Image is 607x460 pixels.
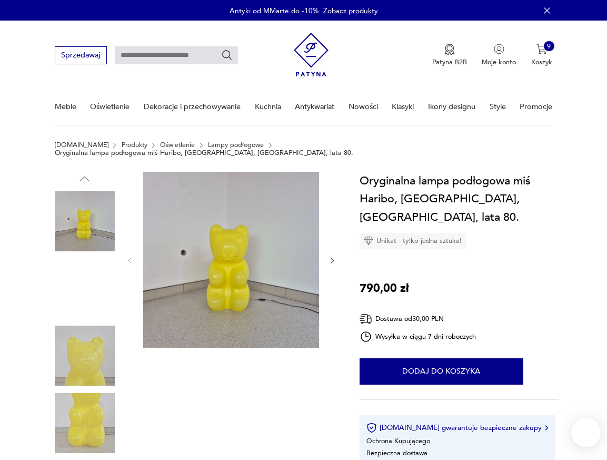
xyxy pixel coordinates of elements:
a: Kuchnia [255,89,281,125]
a: Oświetlenie [90,89,130,125]
button: Szukaj [221,50,233,61]
a: Oświetlenie [160,141,195,149]
a: Ikony designu [428,89,475,125]
a: Zobacz produkty [323,6,378,16]
img: Zdjęcie produktu Oryginalna lampa podłogowa miś Haribo, Messow, Niemcy, lata 80. [143,172,319,348]
button: Sprzedawaj [55,46,107,64]
div: Unikat - tylko jedna sztuka! [360,233,466,249]
img: Zdjęcie produktu Oryginalna lampa podłogowa miś Haribo, Messow, Niemcy, lata 80. [55,326,115,386]
a: Antykwariat [295,89,334,125]
img: Ikona certyfikatu [366,423,377,433]
button: 9Koszyk [531,44,552,67]
a: Produkty [122,141,147,149]
img: Zdjęcie produktu Oryginalna lampa podłogowa miś Haribo, Messow, Niemcy, lata 80. [55,393,115,453]
a: Ikona medaluPatyna B2B [432,44,467,67]
a: Sprzedawaj [55,53,107,59]
a: Meble [55,89,76,125]
h1: Oryginalna lampa podłogowa miś Haribo, [GEOGRAPHIC_DATA], [GEOGRAPHIC_DATA], lata 80. [360,172,559,226]
button: Moje konto [482,44,516,67]
iframe: Smartsupp widget button [571,418,601,447]
a: Klasyki [392,89,414,125]
p: Moje konto [482,57,516,67]
a: Promocje [520,89,552,125]
img: Ikona diamentu [364,236,373,246]
a: Ikonka użytkownikaMoje konto [482,44,516,67]
p: Koszyk [531,57,552,67]
p: 790,00 zł [360,279,409,297]
a: Lampy podłogowe [208,141,264,149]
li: Ochrona Kupującego [366,436,430,446]
a: Dekoracje i przechowywanie [144,89,241,125]
a: Style [490,89,506,125]
img: Patyna - sklep z meblami i dekoracjami vintage [294,29,329,80]
button: Dodaj do koszyka [360,358,523,385]
p: Oryginalna lampa podłogowa miś Haribo, [GEOGRAPHIC_DATA], [GEOGRAPHIC_DATA], lata 80. [55,149,353,156]
button: [DOMAIN_NAME] gwarantuje bezpieczne zakupy [366,423,548,433]
img: Ikonka użytkownika [494,44,504,54]
img: Ikona strzałki w prawo [545,425,548,430]
img: Ikona medalu [444,44,455,55]
a: Nowości [349,89,378,125]
img: Ikona dostawy [360,312,372,326]
p: Antyki od MMarte do -10% [230,6,319,16]
a: [DOMAIN_NAME] [55,141,108,149]
img: Zdjęcie produktu Oryginalna lampa podłogowa miś Haribo, Messow, Niemcy, lata 80. [55,259,115,319]
p: Patyna B2B [432,57,467,67]
div: Dostawa od 30,00 PLN [360,312,476,326]
img: Ikona koszyka [536,44,547,54]
li: Bezpieczna dostawa [366,448,427,458]
div: 9 [544,41,554,52]
button: Patyna B2B [432,44,467,67]
div: Wysyłka w ciągu 7 dni roboczych [360,330,476,343]
img: Zdjęcie produktu Oryginalna lampa podłogowa miś Haribo, Messow, Niemcy, lata 80. [55,191,115,251]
